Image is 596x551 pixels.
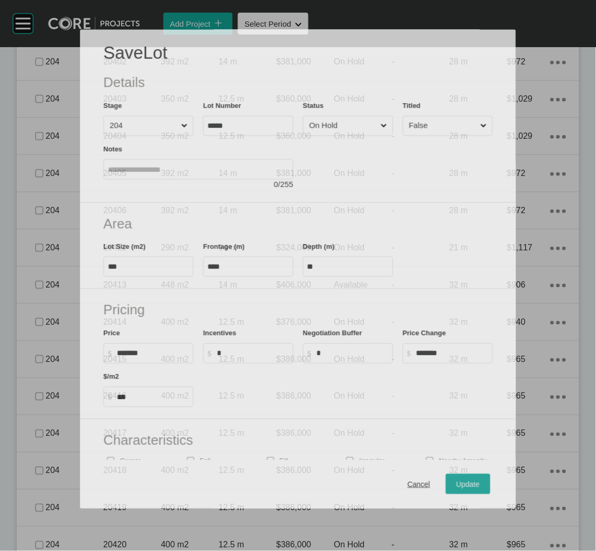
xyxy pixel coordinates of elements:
[103,180,293,191] div: / 255
[307,116,379,136] input: On Hold
[103,431,493,450] h2: Characteristics
[103,329,120,337] label: Price
[478,116,488,136] span: Close menu...
[108,116,179,136] input: 204
[456,480,480,489] span: Update
[103,41,493,66] h1: Save Lot
[303,102,324,109] label: Status
[103,301,493,320] h2: Pricing
[207,350,211,358] tspan: $
[379,116,389,136] span: Close menu...
[103,373,119,381] label: $/m2
[103,102,122,109] label: Stage
[359,457,384,466] p: Irregular
[407,350,411,358] tspan: $
[307,350,311,358] tspan: $
[446,474,490,494] button: Update
[316,349,389,358] input: $
[279,457,288,466] p: Fill
[108,393,112,402] tspan: $
[217,349,289,358] input: $
[274,181,278,189] span: 0
[103,243,146,250] label: Lot Size (m2)
[403,102,421,109] label: Titled
[117,393,189,402] input: $
[120,457,141,466] p: Corner
[416,349,489,358] input: $
[397,474,441,494] button: Cancel
[108,350,112,358] tspan: $
[179,116,189,136] span: Close menu...
[200,457,211,466] p: Fall
[303,243,334,250] label: Depth (m)
[303,329,362,337] label: Negotiation Buffer
[203,243,245,250] label: Frontage (m)
[117,349,189,358] input: $
[407,480,430,489] span: Cancel
[439,457,487,466] p: Nearby Amenity
[407,116,478,136] input: False
[403,329,446,337] label: Price Change
[203,102,241,109] label: Lot Number
[103,145,122,153] label: Notes
[103,73,493,92] h2: Details
[103,214,493,233] h2: Area
[203,329,236,337] label: Incentives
